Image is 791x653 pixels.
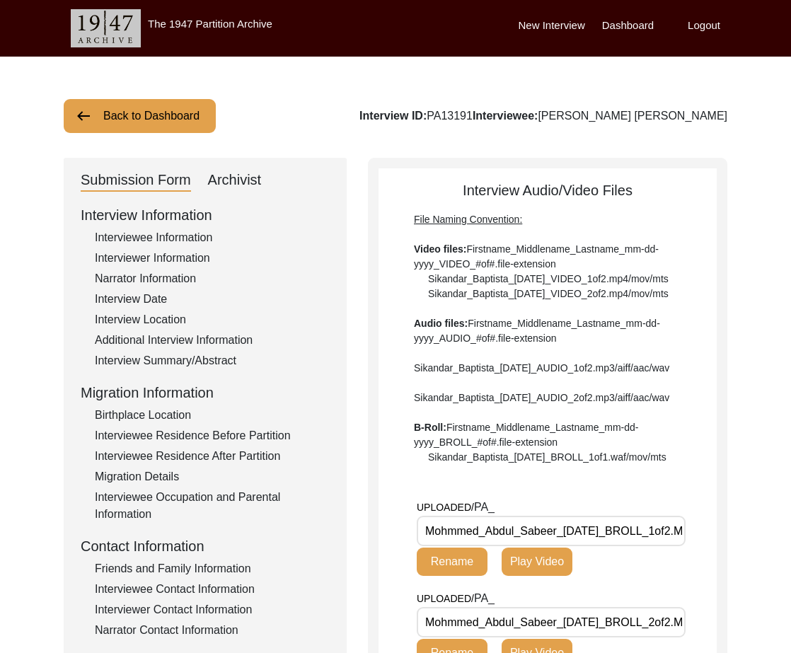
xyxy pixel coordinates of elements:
[75,108,92,125] img: arrow-left.png
[95,250,330,267] div: Interviewer Information
[414,214,522,225] span: File Naming Convention:
[95,468,330,485] div: Migration Details
[95,332,330,349] div: Additional Interview Information
[473,110,538,122] b: Interviewee:
[502,548,572,576] button: Play Video
[95,560,330,577] div: Friends and Family Information
[688,18,720,34] label: Logout
[81,536,330,557] div: Contact Information
[474,592,495,604] span: PA_
[64,99,216,133] button: Back to Dashboard
[95,601,330,618] div: Interviewer Contact Information
[95,291,330,308] div: Interview Date
[95,427,330,444] div: Interviewee Residence Before Partition
[95,311,330,328] div: Interview Location
[95,622,330,639] div: Narrator Contact Information
[81,204,330,226] div: Interview Information
[208,169,262,192] div: Archivist
[379,180,717,465] div: Interview Audio/Video Files
[95,352,330,369] div: Interview Summary/Abstract
[95,448,330,465] div: Interviewee Residence After Partition
[414,422,446,433] b: B-Roll:
[417,548,487,576] button: Rename
[81,382,330,403] div: Migration Information
[414,212,681,465] div: Firstname_Middlename_Lastname_mm-dd-yyyy_VIDEO_#of#.file-extension Sikandar_Baptista_[DATE]_VIDEO...
[417,502,474,513] span: UPLOADED/
[95,581,330,598] div: Interviewee Contact Information
[519,18,585,34] label: New Interview
[414,318,468,329] b: Audio files:
[71,9,141,47] img: header-logo.png
[95,489,330,523] div: Interviewee Occupation and Parental Information
[417,593,474,604] span: UPLOADED/
[474,501,495,513] span: PA_
[95,270,330,287] div: Narrator Information
[359,108,727,125] div: PA13191 [PERSON_NAME] [PERSON_NAME]
[359,110,427,122] b: Interview ID:
[81,169,191,192] div: Submission Form
[602,18,654,34] label: Dashboard
[95,407,330,424] div: Birthplace Location
[95,229,330,246] div: Interviewee Information
[414,243,466,255] b: Video files:
[148,18,272,30] label: The 1947 Partition Archive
